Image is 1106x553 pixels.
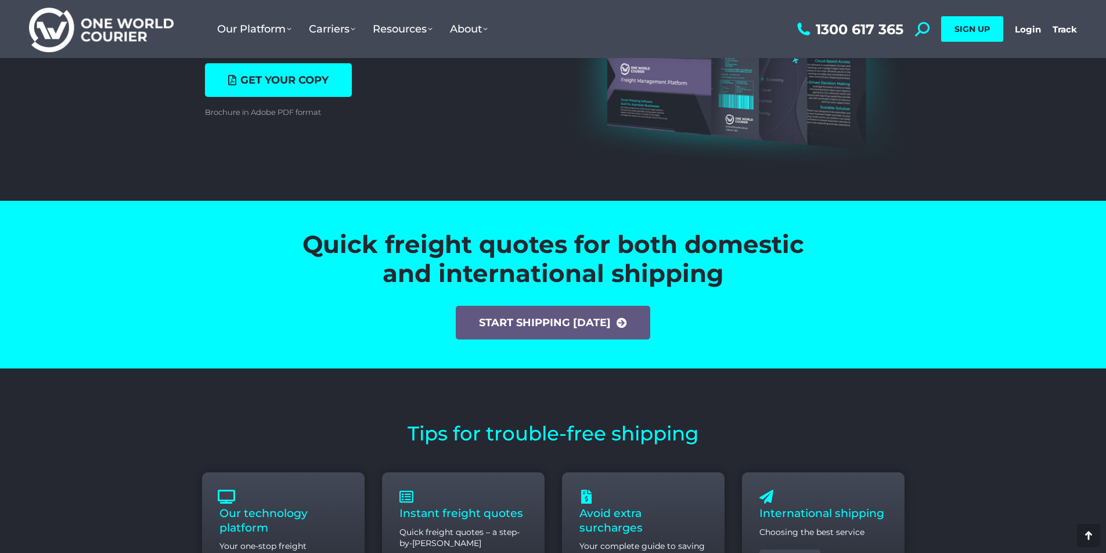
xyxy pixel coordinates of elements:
a: SIGN UP [941,16,1003,42]
a: About [441,11,496,47]
a: Our technology platform [219,507,308,534]
span: Carriers [309,23,355,35]
span: SIGN UP [954,24,990,34]
p: Quick freight quotes – a step-by-[PERSON_NAME] [399,527,527,550]
a: Our technology platform [219,490,233,504]
a: Track [1053,24,1077,35]
h2: Tips for trouble-free shipping [205,421,902,446]
a: Carriers [300,11,364,47]
p: Choosing the best service [759,527,887,538]
a: 1300 617 365 [794,22,903,37]
a: Avoid extra surcharges [579,507,643,534]
a: International shipping [759,507,884,520]
a: Instant freight quotes [399,507,523,520]
a: start shipping [DATE] [456,306,650,339]
a: Resources [364,11,441,47]
span: Resources [373,23,433,35]
a: Avoid extra surcharges [579,490,593,504]
a: International shipping [759,490,773,504]
a: Login [1015,24,1041,35]
h2: Quick freight quotes for both domestic and international shipping [290,230,816,288]
span: About [450,23,488,35]
div: Brochure in Adobe PDF format [205,109,542,116]
a: Our Platform [208,11,300,47]
img: One World Courier [29,6,174,53]
a: Instant freight quotes [399,490,413,504]
span: Our Platform [217,23,291,35]
a: Get your copy [205,63,352,97]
